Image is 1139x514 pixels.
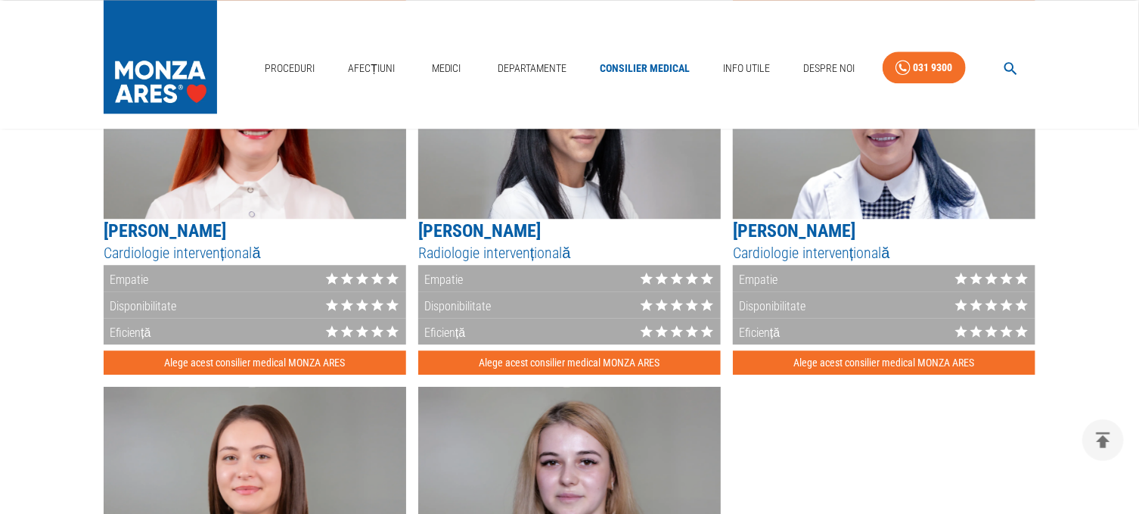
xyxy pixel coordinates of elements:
[733,318,780,344] div: Eficiență
[104,291,176,318] div: Disponibilitate
[594,53,696,84] a: Consilier Medical
[104,350,406,375] button: Alege acest consilier medical MONZA ARES
[914,58,953,77] div: 031 9300
[418,291,491,318] div: Disponibilitate
[733,265,777,291] div: Empatie
[883,51,966,84] a: 031 9300
[418,265,463,291] div: Empatie
[104,318,151,344] div: Eficiență
[418,219,721,243] h5: [PERSON_NAME]
[733,350,1035,375] button: Alege acest consilier medical MONZA ARES
[259,53,321,84] a: Proceduri
[104,243,406,263] h5: Cardiologie intervențională
[342,53,401,84] a: Afecțiuni
[798,53,861,84] a: Despre Noi
[104,219,406,243] h5: [PERSON_NAME]
[733,291,805,318] div: Disponibilitate
[718,53,777,84] a: Info Utile
[418,318,465,344] div: Eficiență
[422,53,470,84] a: Medici
[418,243,721,263] h5: Radiologie intervențională
[1082,419,1124,461] button: delete
[733,243,1035,263] h5: Cardiologie intervențională
[418,350,721,375] button: Alege acest consilier medical MONZA ARES
[104,265,148,291] div: Empatie
[492,53,573,84] a: Departamente
[733,219,1035,243] h5: [PERSON_NAME]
